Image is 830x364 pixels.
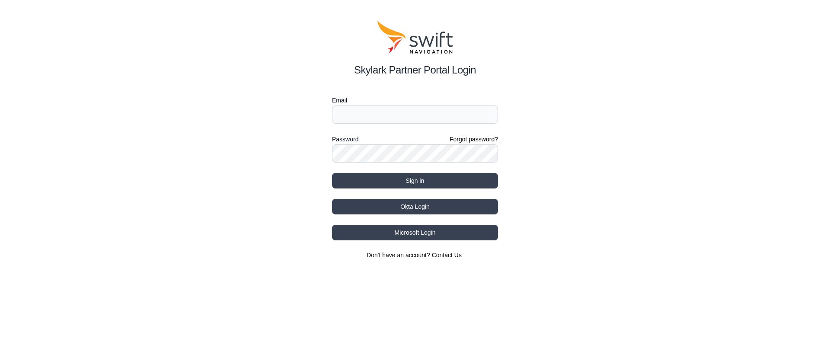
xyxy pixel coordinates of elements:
[432,252,462,259] a: Contact Us
[332,199,498,214] button: Okta Login
[332,62,498,78] h2: Skylark Partner Portal Login
[332,225,498,240] button: Microsoft Login
[332,95,498,105] label: Email
[332,134,358,144] label: Password
[450,135,498,144] a: Forgot password?
[332,251,498,259] section: Don't have an account?
[332,173,498,188] button: Sign in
